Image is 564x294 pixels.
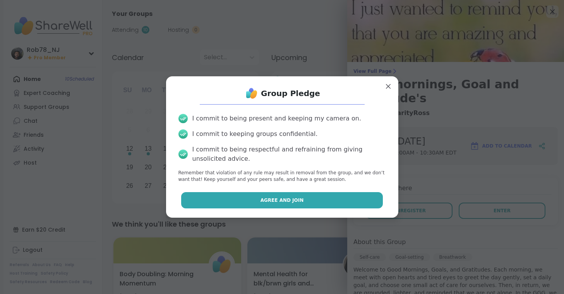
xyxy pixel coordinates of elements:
[178,170,386,183] p: Remember that violation of any rule may result in removal from the group, and we don’t want that!...
[261,88,320,99] h1: Group Pledge
[192,129,318,139] div: I commit to keeping groups confidential.
[244,86,259,101] img: ShareWell Logo
[192,145,386,163] div: I commit to being respectful and refraining from giving unsolicited advice.
[181,192,383,208] button: Agree and Join
[261,197,304,204] span: Agree and Join
[192,114,361,123] div: I commit to being present and keeping my camera on.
